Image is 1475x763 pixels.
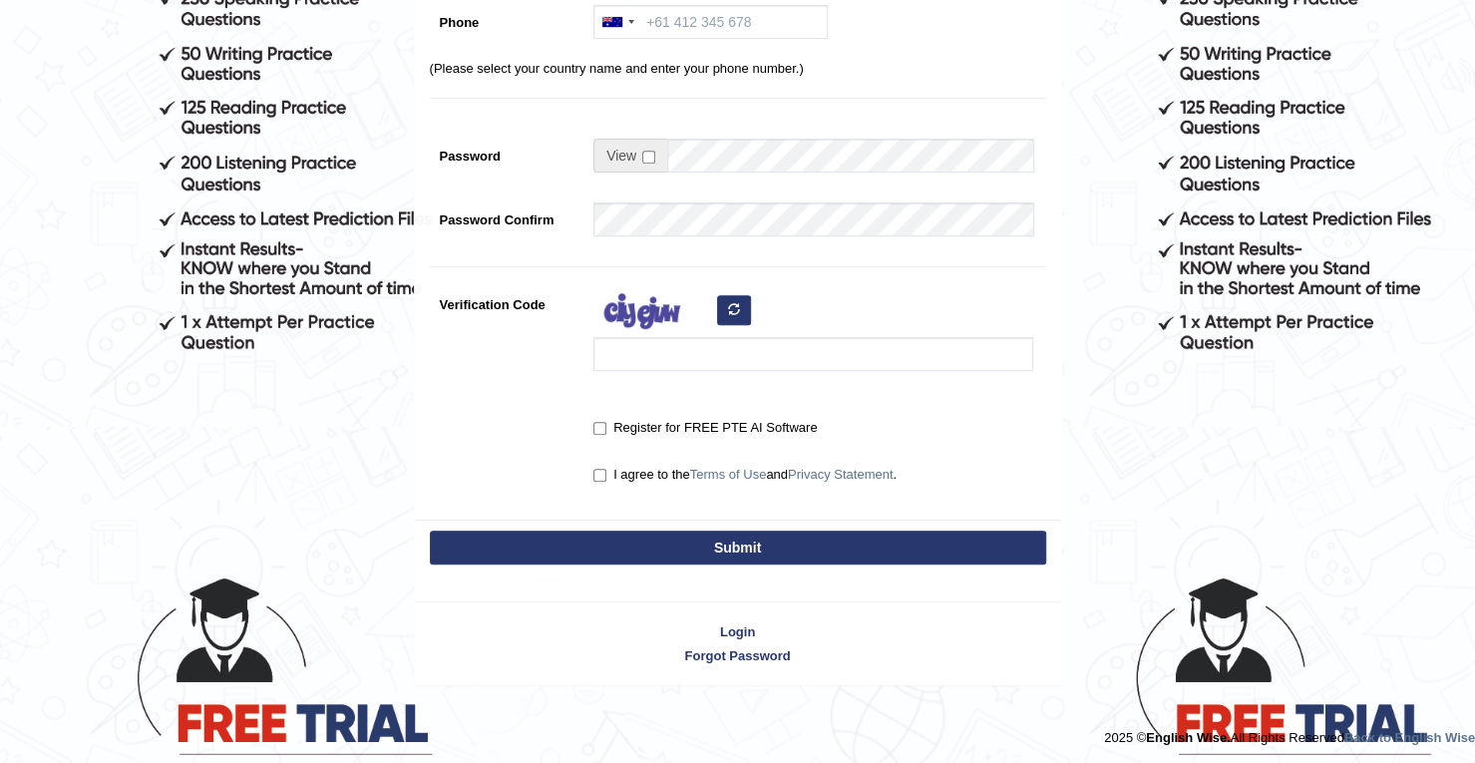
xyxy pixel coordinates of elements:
p: (Please select your country name and enter your phone number.) [430,59,1046,78]
label: Phone [430,5,584,32]
a: Back to English Wise [1344,730,1475,745]
label: Password Confirm [430,202,584,229]
input: Register for FREE PTE AI Software [593,422,606,435]
a: Privacy Statement [788,467,894,482]
strong: English Wise. [1146,730,1230,745]
label: Password [430,139,584,166]
a: Terms of Use [690,467,767,482]
div: 2025 © All Rights Reserved [1104,718,1475,747]
div: Australia: +61 [594,6,640,38]
a: Login [415,622,1061,641]
input: +61 412 345 678 [593,5,828,39]
button: Submit [430,531,1046,565]
input: Show/Hide Password [642,151,655,164]
a: Forgot Password [415,646,1061,665]
label: Register for FREE PTE AI Software [593,418,817,438]
input: I agree to theTerms of UseandPrivacy Statement. [593,469,606,482]
label: I agree to the and . [593,465,897,485]
label: Verification Code [430,287,584,314]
